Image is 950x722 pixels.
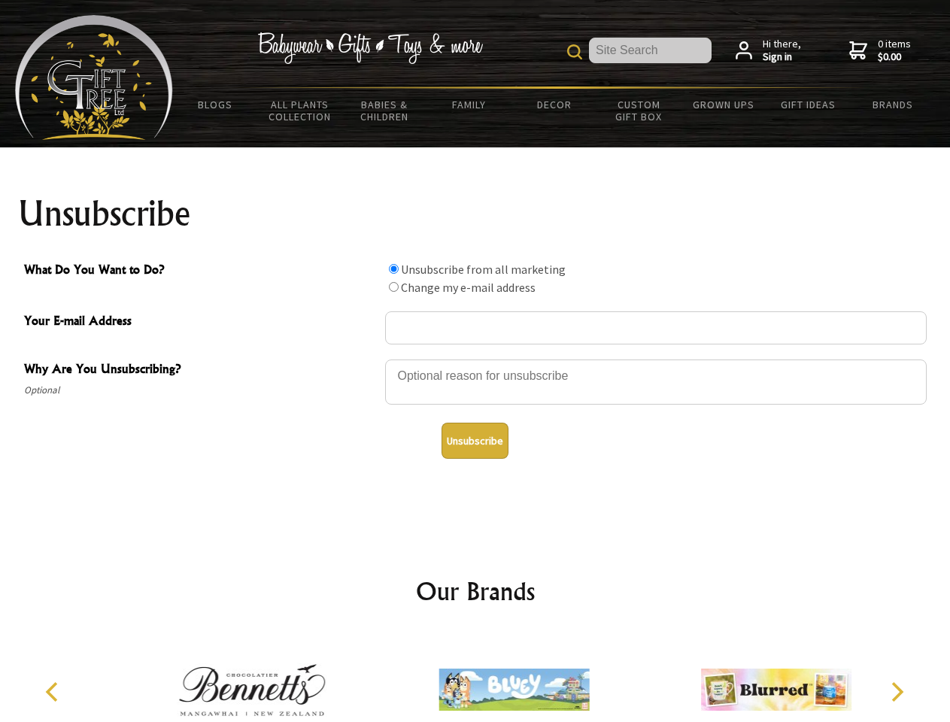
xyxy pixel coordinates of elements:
span: Your E-mail Address [24,311,378,333]
span: What Do You Want to Do? [24,260,378,282]
a: Grown Ups [681,89,766,120]
input: What Do You Want to Do? [389,264,399,274]
img: Babywear - Gifts - Toys & more [257,32,483,64]
input: What Do You Want to Do? [389,282,399,292]
strong: Sign in [763,50,801,64]
a: Hi there,Sign in [736,38,801,64]
a: Babies & Children [342,89,427,132]
input: Your E-mail Address [385,311,927,344]
a: Family [427,89,512,120]
button: Previous [38,675,71,708]
label: Unsubscribe from all marketing [401,262,566,277]
button: Unsubscribe [442,423,508,459]
h2: Our Brands [30,573,921,609]
span: Why Are You Unsubscribing? [24,359,378,381]
span: Optional [24,381,378,399]
textarea: Why Are You Unsubscribing? [385,359,927,405]
span: 0 items [878,37,911,64]
a: Custom Gift Box [596,89,681,132]
h1: Unsubscribe [18,196,933,232]
img: product search [567,44,582,59]
span: Hi there, [763,38,801,64]
strong: $0.00 [878,50,911,64]
a: Gift Ideas [766,89,851,120]
a: 0 items$0.00 [849,38,911,64]
a: BLOGS [173,89,258,120]
input: Site Search [589,38,712,63]
button: Next [880,675,913,708]
a: Brands [851,89,936,120]
a: Decor [511,89,596,120]
a: All Plants Collection [258,89,343,132]
label: Change my e-mail address [401,280,536,295]
img: Babyware - Gifts - Toys and more... [15,15,173,140]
